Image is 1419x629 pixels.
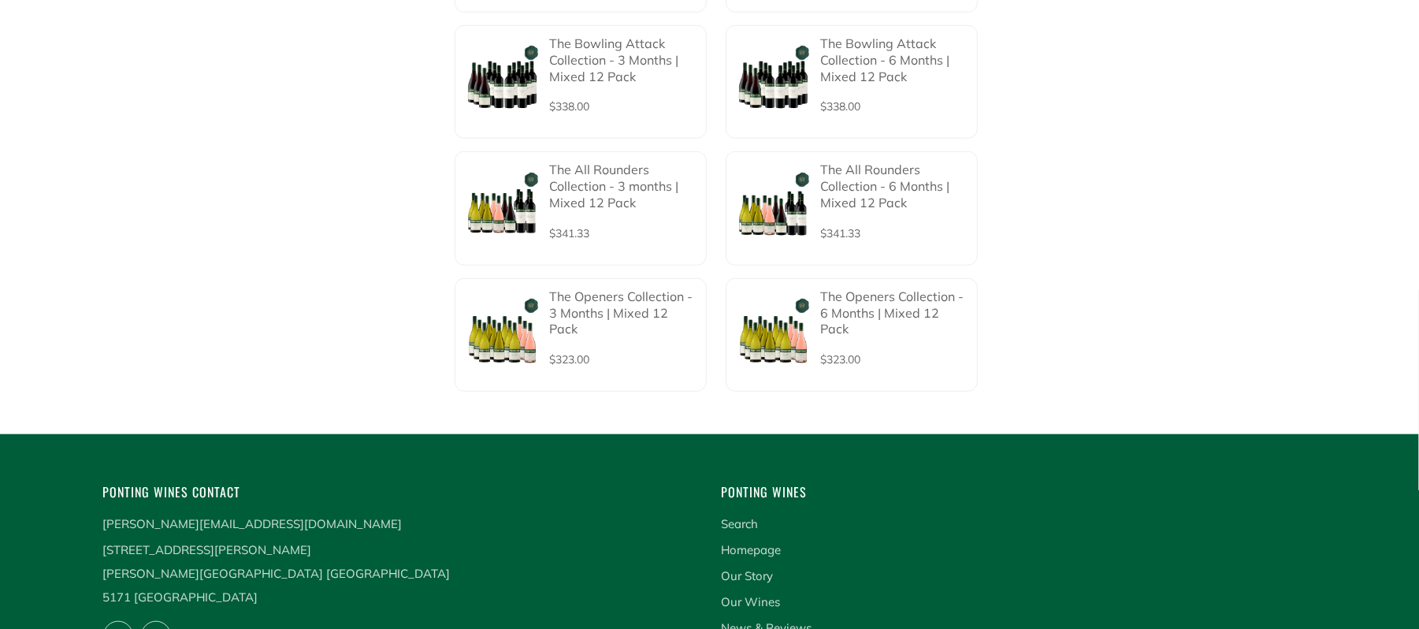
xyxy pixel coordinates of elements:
p: The Bowling Attack Collection - 6 Months | Mixed 12 Pack [821,35,968,84]
p: $341.33 [821,222,968,244]
p: The Openers Collection - 6 Months | Mixed 12 Pack [821,288,968,337]
p: $323.00 [550,348,696,370]
p: $341.33 [550,222,696,244]
a: The All Rounders Collection - 6 Months | Mixed 12 Pack The All Rounders Collection - 6 Months | M... [726,151,978,265]
a: The Openers Collection - 6 Months | Mixed 12 Pack The Openers Collection - 6 Months | Mixed 12 Pa... [726,278,978,392]
h4: Ponting Wines [722,482,1317,503]
p: $338.00 [550,95,696,117]
p: The Openers Collection - 3 Months | Mixed 12 Pack [550,288,696,337]
a: The Bowling Attack Collection - 3 Months | Mixed 12 Pack The Bowling Attack Collection - 3 Months... [455,25,707,139]
a: The Bowling Attack Collection - 6 Months | Mixed 12 Pack The Bowling Attack Collection - 6 Months... [726,25,978,139]
a: Homepage [722,542,782,557]
img: The All Rounders Collection - 3 months | Mixed 12 Pack [465,171,540,247]
img: The Bowling Attack Collection - 3 Months | Mixed 12 Pack [465,44,540,120]
p: The Bowling Attack Collection - 3 Months | Mixed 12 Pack [550,35,696,84]
a: The All Rounders Collection - 3 months | Mixed 12 Pack The All Rounders Collection - 3 months | M... [455,151,707,265]
img: The Openers Collection - 3 Months | Mixed 12 Pack [465,297,540,373]
p: The All Rounders Collection - 6 Months | Mixed 12 Pack [821,162,968,210]
h4: Ponting Wines Contact [103,482,698,503]
p: $338.00 [821,95,968,117]
a: [PERSON_NAME][EMAIL_ADDRESS][DOMAIN_NAME] [103,516,403,531]
p: The All Rounders Collection - 3 months | Mixed 12 Pack [550,162,696,210]
a: Our Story [722,568,774,583]
img: The Openers Collection - 6 Months | Mixed 12 Pack [736,297,812,373]
p: [STREET_ADDRESS][PERSON_NAME] [PERSON_NAME][GEOGRAPHIC_DATA] [GEOGRAPHIC_DATA] 5171 [GEOGRAPHIC_D... [103,538,698,609]
img: The All Rounders Collection - 6 Months | Mixed 12 Pack [736,171,812,247]
a: Our Wines [722,594,781,609]
p: $323.00 [821,348,968,370]
a: Search [722,516,759,531]
img: The Bowling Attack Collection - 6 Months | Mixed 12 Pack [736,44,812,120]
a: The Openers Collection - 3 Months | Mixed 12 Pack The Openers Collection - 3 Months | Mixed 12 Pa... [455,278,707,392]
